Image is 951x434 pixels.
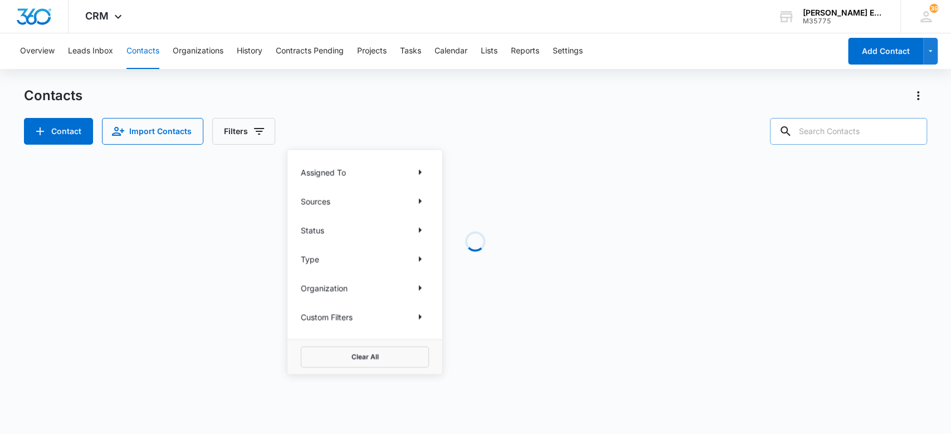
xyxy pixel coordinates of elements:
button: Overview [20,33,55,69]
button: Show Sources filters [411,192,429,210]
button: Actions [909,87,927,105]
button: Calendar [435,33,467,69]
button: Contracts Pending [276,33,344,69]
p: Organization [301,282,348,294]
button: Show Status filters [411,221,429,239]
button: History [237,33,262,69]
button: Show Custom Filters filters [411,308,429,325]
button: Contacts [126,33,159,69]
p: Custom Filters [301,311,353,323]
h1: Contacts [24,87,82,104]
span: CRM [85,10,109,22]
button: Leads Inbox [68,33,113,69]
p: Type [301,253,319,265]
button: Lists [481,33,498,69]
button: Show Organization filters [411,279,429,297]
button: Add Contact [24,118,93,145]
div: notifications count [929,4,938,13]
button: Projects [357,33,387,69]
span: 39 [929,4,938,13]
div: account name [803,8,884,17]
button: Organizations [173,33,223,69]
button: Show Assigned To filters [411,163,429,181]
button: Filters [212,118,275,145]
p: Assigned To [301,166,346,178]
button: Tasks [400,33,421,69]
button: Add Contact [848,38,923,65]
button: Import Contacts [102,118,203,145]
p: Status [301,224,324,236]
button: Clear All [301,346,429,367]
input: Search Contacts [770,118,927,145]
div: account id [803,17,884,25]
p: Sources [301,195,330,207]
button: Settings [553,33,583,69]
button: Show Type filters [411,250,429,268]
button: Reports [511,33,539,69]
